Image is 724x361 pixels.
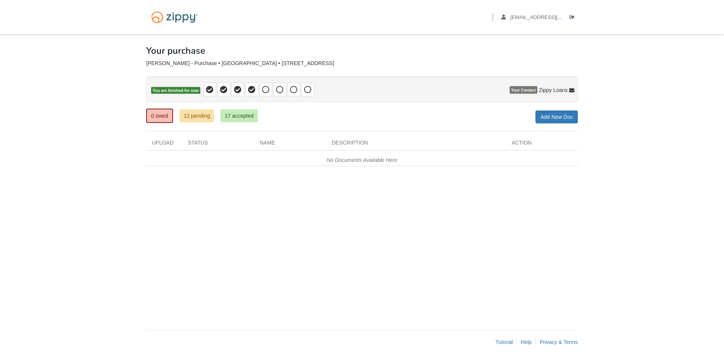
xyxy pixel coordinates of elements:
[146,8,203,27] img: Logo
[521,339,532,345] a: Help
[146,109,173,123] a: 0 owed
[539,86,568,94] span: Zippy Loans
[151,87,200,94] span: You are finished for now
[501,14,597,22] a: edit profile
[535,110,578,123] a: Add New Doc
[146,60,578,67] div: [PERSON_NAME] - Purchase • [GEOGRAPHIC_DATA] • [STREET_ADDRESS]
[510,86,537,94] span: Your Contact
[495,339,513,345] a: Tutorial
[327,157,398,163] em: No Documents Available Here
[146,139,182,150] div: Upload
[146,46,205,56] h1: Your purchase
[326,139,506,150] div: Description
[220,109,257,122] a: 17 accepted
[510,14,597,20] span: s.dorsey5@hotmail.com
[254,139,326,150] div: Name
[179,109,214,122] a: 12 pending
[540,339,578,345] a: Privacy & Terms
[506,139,578,150] div: Action
[570,14,578,22] a: Log out
[182,139,254,150] div: Status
